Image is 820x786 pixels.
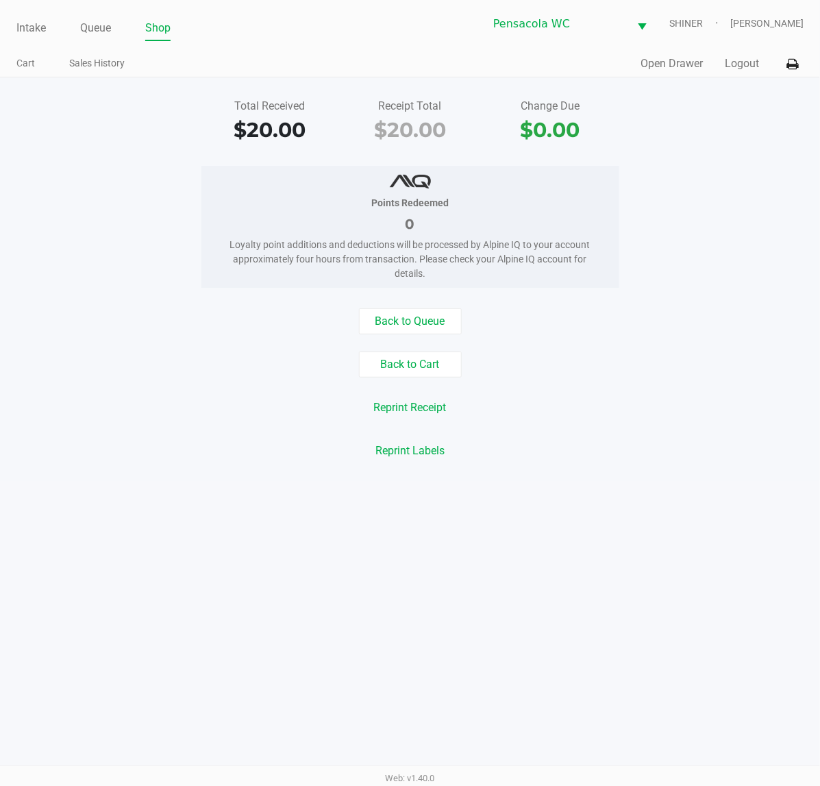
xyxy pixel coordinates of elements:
div: Receipt Total [350,98,470,114]
span: [PERSON_NAME] [730,16,804,31]
a: Shop [145,19,171,38]
div: Total Received [210,98,330,114]
div: $20.00 [350,114,470,145]
span: Pensacola WC [493,16,621,32]
div: 0 [222,214,599,234]
a: Cart [16,55,35,72]
button: Select [629,8,655,40]
div: Loyalty point additions and deductions will be processed by Alpine IQ to your account approximate... [222,238,599,281]
button: Back to Queue [359,308,462,334]
button: Back to Cart [359,352,462,378]
div: Points Redeemed [222,196,599,210]
a: Queue [80,19,111,38]
div: $0.00 [490,114,610,145]
a: Sales History [69,55,125,72]
button: Reprint Labels [366,438,454,464]
div: Change Due [490,98,610,114]
button: Open Drawer [641,56,703,72]
a: Intake [16,19,46,38]
button: Logout [725,56,759,72]
span: SHINER [669,16,730,31]
button: Reprint Receipt [365,395,456,421]
div: $20.00 [210,114,330,145]
span: Web: v1.40.0 [386,773,435,783]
